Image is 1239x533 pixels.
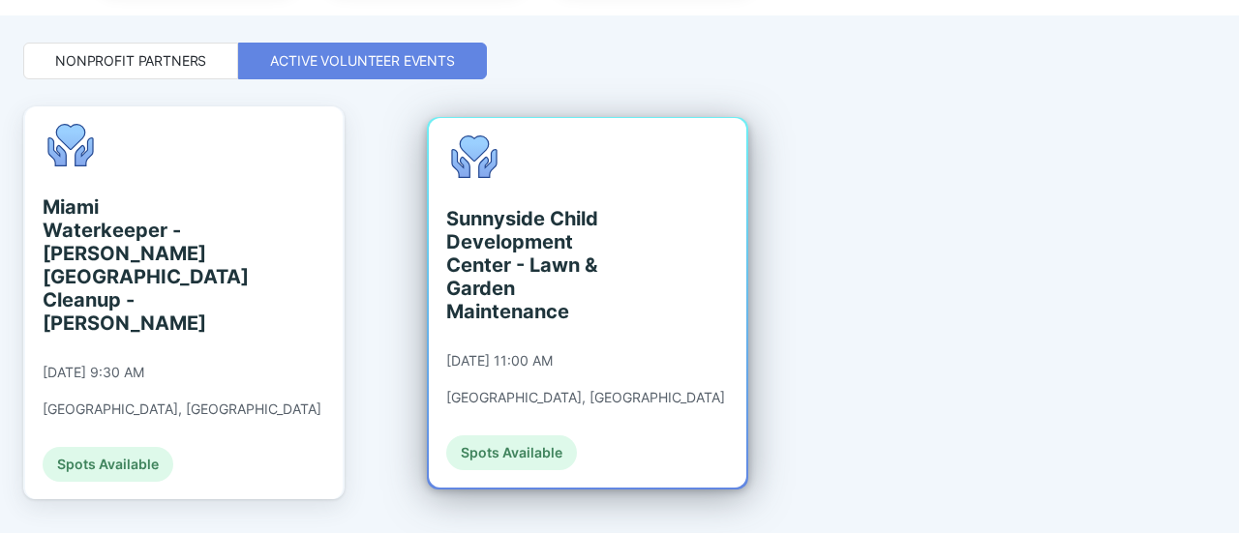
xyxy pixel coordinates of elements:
div: [GEOGRAPHIC_DATA], [GEOGRAPHIC_DATA] [446,389,725,406]
div: [DATE] 9:30 AM [43,364,144,381]
div: Nonprofit Partners [55,51,206,71]
div: [GEOGRAPHIC_DATA], [GEOGRAPHIC_DATA] [43,400,321,418]
div: Spots Available [446,435,577,470]
div: Sunnyside Child Development Center - Lawn & Garden Maintenance [446,207,623,323]
div: Spots Available [43,447,173,482]
div: [DATE] 11:00 AM [446,352,553,370]
div: Active Volunteer Events [270,51,455,71]
div: Miami Waterkeeper - [PERSON_NAME][GEOGRAPHIC_DATA] Cleanup - [PERSON_NAME] [43,195,220,335]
